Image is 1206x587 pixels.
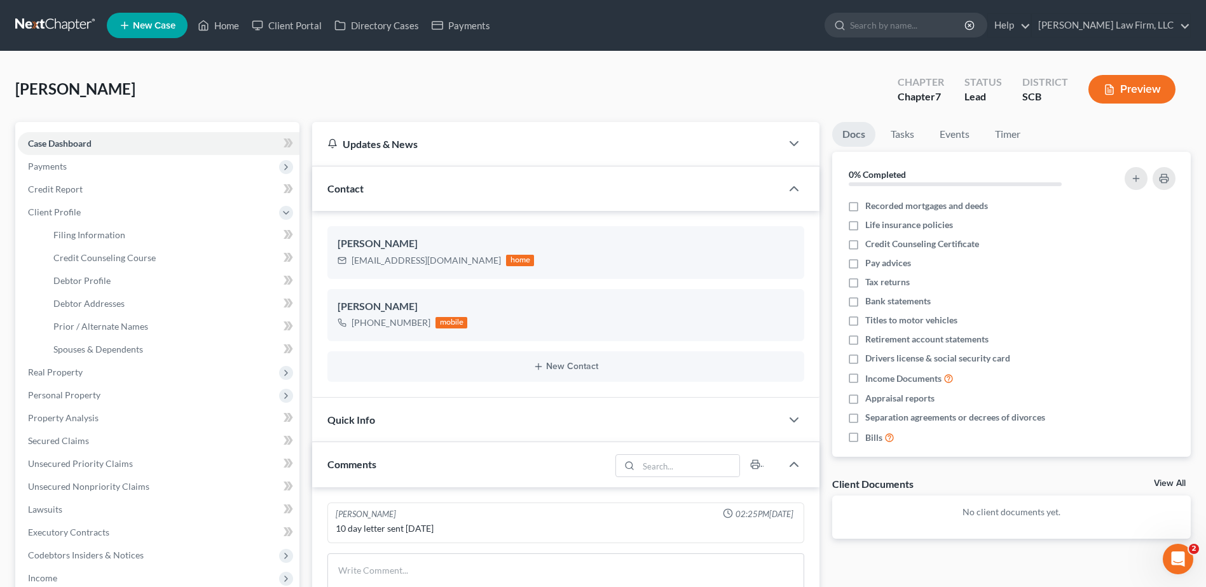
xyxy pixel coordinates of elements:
div: home [506,255,534,266]
span: Filing Information [53,229,125,240]
a: Secured Claims [18,429,299,452]
span: Contact [327,182,364,194]
a: Lawsuits [18,498,299,521]
span: Credit Report [28,184,83,194]
span: Personal Property [28,389,100,400]
span: [PERSON_NAME] [15,79,135,98]
div: Lead [964,90,1002,104]
div: [PERSON_NAME] [338,236,794,252]
a: Unsecured Priority Claims [18,452,299,475]
button: New Contact [338,361,794,372]
a: Home [191,14,245,37]
iframe: Intercom live chat [1163,544,1193,574]
a: Unsecured Nonpriority Claims [18,475,299,498]
span: Bank statements [865,295,931,307]
span: Bills [865,431,882,444]
span: Income [28,572,57,583]
div: [EMAIL_ADDRESS][DOMAIN_NAME] [352,254,501,267]
span: Lawsuits [28,504,62,515]
span: New Case [133,21,175,30]
a: Filing Information [43,224,299,246]
span: Pay advices [865,257,911,269]
input: Search by name... [850,13,966,37]
span: Executory Contracts [28,527,109,537]
div: mobile [435,317,467,328]
a: Debtor Profile [43,269,299,292]
a: Property Analysis [18,407,299,429]
span: 7 [935,90,941,102]
span: Payments [28,161,67,172]
a: Credit Counseling Course [43,246,299,269]
div: [PERSON_NAME] [336,508,396,520]
span: Property Analysis [28,412,99,423]
span: Prior / Alternate Names [53,321,148,332]
a: Case Dashboard [18,132,299,155]
a: Directory Cases [328,14,425,37]
a: Executory Contracts [18,521,299,544]
button: Preview [1088,75,1175,104]
div: Chapter [898,75,944,90]
a: Help [988,14,1031,37]
span: Case Dashboard [28,138,92,149]
a: Credit Report [18,178,299,201]
input: Search... [638,455,739,476]
a: Timer [985,122,1031,147]
a: View All [1154,479,1186,488]
span: Credit Counseling Certificate [865,238,979,250]
div: [PHONE_NUMBER] [352,316,430,329]
span: Appraisal reports [865,392,935,405]
div: Chapter [898,90,944,104]
span: Credit Counseling Course [53,252,156,263]
div: Updates & News [327,137,766,151]
a: Client Portal [245,14,328,37]
span: Spouses & Dependents [53,344,143,354]
a: Spouses & Dependents [43,338,299,361]
span: Debtor Profile [53,275,111,286]
span: 02:25PM[DATE] [736,508,793,520]
span: Secured Claims [28,435,89,446]
p: No client documents yet. [842,506,1181,518]
span: 2 [1189,544,1199,554]
div: 10 day letter sent [DATE] [336,522,796,535]
span: Recorded mortgages and deeds [865,199,988,212]
a: Events [929,122,980,147]
span: Unsecured Nonpriority Claims [28,481,149,492]
span: Drivers license & social security card [865,352,1010,365]
a: [PERSON_NAME] Law Firm, LLC [1032,14,1190,37]
span: Tax returns [865,276,910,288]
span: Real Property [28,367,83,377]
span: Quick Info [327,414,375,426]
strong: 0% Completed [849,169,906,180]
span: Income Documents [865,372,942,385]
div: SCB [1022,90,1068,104]
span: Titles to motor vehicles [865,314,957,327]
div: District [1022,75,1068,90]
div: Client Documents [832,477,914,490]
span: Codebtors Insiders & Notices [28,550,144,560]
span: Comments [327,458,376,470]
span: Unsecured Priority Claims [28,458,133,469]
span: Retirement account statements [865,333,989,346]
div: Status [964,75,1002,90]
span: Client Profile [28,206,81,217]
span: Life insurance policies [865,219,953,231]
div: [PERSON_NAME] [338,299,794,314]
a: Docs [832,122,875,147]
a: Prior / Alternate Names [43,315,299,338]
span: Debtor Addresses [53,298,125,309]
a: Payments [425,14,497,37]
a: Tasks [881,122,924,147]
a: Debtor Addresses [43,292,299,315]
span: Separation agreements or decrees of divorces [865,411,1045,424]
